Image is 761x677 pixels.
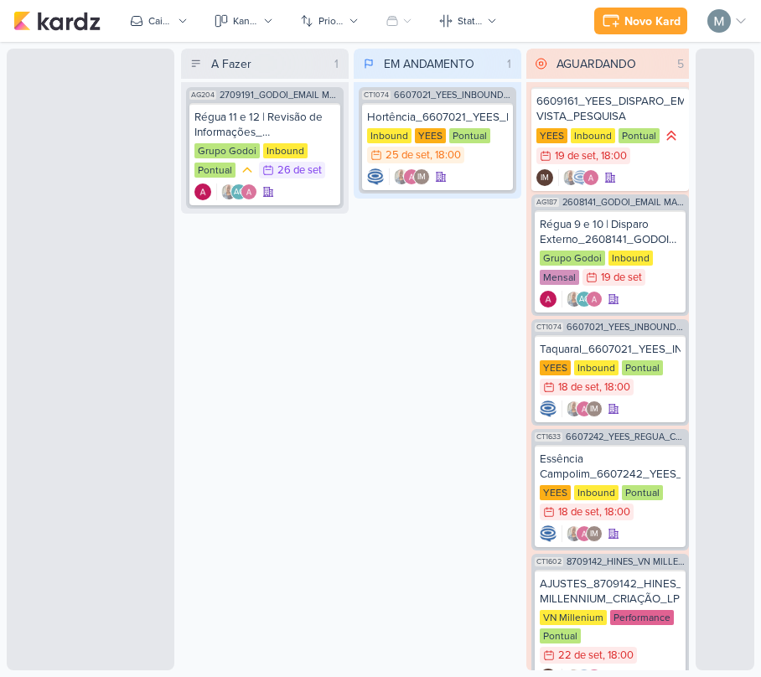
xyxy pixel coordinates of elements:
img: Alessandra Gomes [194,183,211,200]
img: Caroline Traven De Andrade [540,525,557,542]
div: Colaboradores: Iara Santos, Aline Gimenez Graciano, Alessandra Gomes [562,291,603,307]
div: 1 [500,55,518,73]
div: Inbound [574,360,619,375]
span: AG187 [535,198,559,207]
div: Colaboradores: Iara Santos, Caroline Traven De Andrade, Alessandra Gomes [558,169,599,186]
div: Aline Gimenez Graciano [230,183,247,200]
div: Isabella Machado Guimarães [586,401,603,417]
div: , 18:00 [596,151,627,162]
div: Criador(a): Alessandra Gomes [540,291,557,307]
div: YEES [415,128,446,143]
div: , 18:00 [430,150,461,161]
div: 22 de set [558,650,603,661]
div: Isabella Machado Guimarães [586,525,603,542]
span: 6607242_YEES_REGUA_COMPRADORES_CAMPINAS_SOROCABA [566,432,686,442]
div: Colaboradores: Iara Santos, Aline Gimenez Graciano, Alessandra Gomes [216,183,257,200]
span: 2608141_GODOI_EMAIL MARKETING_SETEMBRO [562,198,686,207]
div: Inbound [263,143,308,158]
div: Pontual [449,128,490,143]
img: kardz.app [13,11,101,31]
img: Alessandra Gomes [576,525,593,542]
div: 1 [328,55,345,73]
span: CT1633 [535,432,562,442]
div: 26 de set [277,165,322,176]
img: Mariana Amorim [707,9,731,33]
div: Performance [610,610,674,625]
div: Prioridade Alta [663,127,680,144]
img: Alessandra Gomes [403,168,420,185]
img: Caroline Traven De Andrade [572,169,589,186]
span: CT1074 [362,90,391,100]
img: Iara Santos [566,291,582,307]
div: Essência Campolim_6607242_YEES_REGUA_COMPRADORES_CAMPINAS_SOROCABA [540,452,681,482]
div: Criador(a): Alessandra Gomes [194,183,211,200]
div: 6609161_YEES_DISPARO_EMAIL_BUENA VISTA_PESQUISA [536,94,684,124]
p: IM [590,406,598,414]
img: Iara Santos [566,525,582,542]
div: Isabella Machado Guimarães [536,169,553,186]
div: , 18:00 [599,507,630,518]
div: Inbound [608,251,653,266]
p: IM [541,174,549,183]
div: VN Millenium [540,610,607,625]
div: Isabella Machado Guimarães [413,168,430,185]
img: Caroline Traven De Andrade [367,168,384,185]
div: Criador(a): Caroline Traven De Andrade [540,401,557,417]
div: Colaboradores: Iara Santos, Alessandra Gomes, Isabella Machado Guimarães [562,401,603,417]
div: AJUSTES_8709142_HINES_VN MILLENNIUM_CRIAÇÃO_LP [540,576,681,607]
span: 6607021_YEES_INBOUND_NOVA_PROPOSTA_RÉGUA_NOVOS_LEADS [567,323,686,332]
button: Novo Kard [594,8,687,34]
div: Pontual [540,628,581,643]
img: Iara Santos [562,169,579,186]
p: AG [234,189,245,197]
img: Iara Santos [220,183,237,200]
img: Alessandra Gomes [586,291,603,307]
div: 19 de set [601,272,642,283]
div: Pontual [194,163,236,178]
div: Grupo Godoi [194,143,260,158]
div: YEES [536,128,567,143]
div: 19 de set [555,151,596,162]
span: 2709191_GODOI_EMAIL MARKETING_OUTUBRO [220,90,340,100]
div: Inbound [574,485,619,500]
div: Pontual [622,485,663,500]
div: , 18:00 [599,382,630,393]
span: CT1074 [535,323,563,332]
div: Taquaral_6607021_YEES_INBOUND_NOVA_PROPOSTA_RÉGUA_NOVOS_LEADS [540,342,681,357]
div: Criador(a): Caroline Traven De Andrade [367,168,384,185]
p: IM [590,530,598,539]
span: 8709142_HINES_VN MILLENNIUM_CRIAÇÃO_LP [567,557,686,566]
div: Criador(a): Caroline Traven De Andrade [540,525,557,542]
div: YEES [540,485,571,500]
div: Criador(a): Isabella Machado Guimarães [536,169,553,186]
div: Mensal [540,270,579,285]
div: Colaboradores: Iara Santos, Alessandra Gomes, Isabella Machado Guimarães [389,168,430,185]
img: Iara Santos [393,168,410,185]
img: Alessandra Gomes [540,291,557,307]
img: Alessandra Gomes [576,401,593,417]
div: 18 de set [558,507,599,518]
img: Alessandra Gomes [241,183,257,200]
img: Iara Santos [566,401,582,417]
div: Régua 11 e 12 | Revisão de Informações_ 2709191_GODOI_EMAIL MARKETING_OUTUBRO [194,110,335,140]
span: AG204 [189,90,216,100]
div: 5 [670,55,691,73]
div: Régua 9 e 10 | Disparo Externo_2608141_GODOI_EMAIL MARKETING_SETEMBRO [540,217,681,247]
div: 18 de set [558,382,599,393]
div: YEES [540,360,571,375]
div: Grupo Godoi [540,251,605,266]
div: Aline Gimenez Graciano [576,291,593,307]
div: , 18:00 [603,650,634,661]
div: Novo Kard [624,13,681,30]
img: Alessandra Gomes [582,169,599,186]
div: Prioridade Média [239,162,256,178]
span: CT1602 [535,557,563,566]
div: 25 de set [386,150,430,161]
div: Colaboradores: Iara Santos, Alessandra Gomes, Isabella Machado Guimarães [562,525,603,542]
div: Hortência_6607021_YEES_INBOUND_NOVA_PROPOSTA_RÉGUA_NOVOS_LEADS [367,110,508,125]
div: Inbound [367,128,412,143]
p: AG [579,296,590,304]
span: 6607021_YEES_INBOUND_NOVA_PROPOSTA_RÉGUA_NOVOS_LEADS [394,90,513,100]
img: Caroline Traven De Andrade [540,401,557,417]
div: Inbound [571,128,615,143]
